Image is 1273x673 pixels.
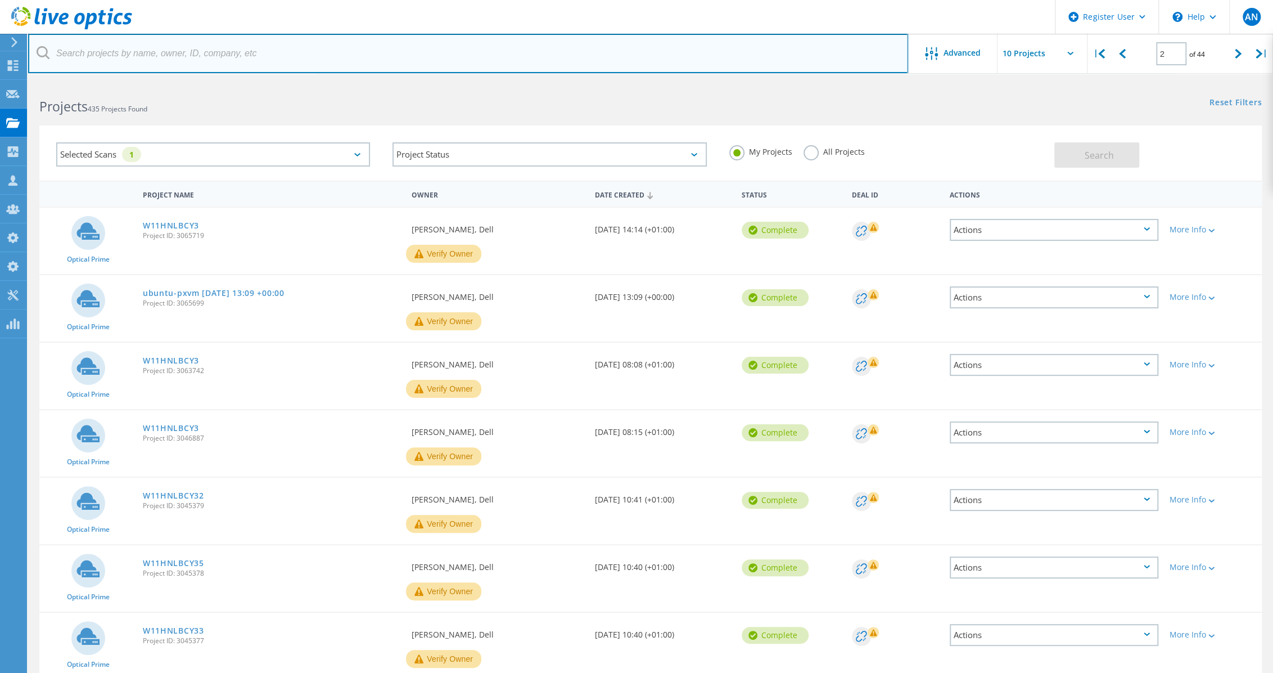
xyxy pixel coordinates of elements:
a: ubuntu-pxvm [DATE] 13:09 +00:00 [143,289,285,297]
div: Complete [742,492,809,509]
div: More Info [1170,631,1256,639]
button: Verify Owner [406,447,481,465]
div: Complete [742,222,809,239]
button: Verify Owner [406,650,481,668]
a: Reset Filters [1209,98,1262,108]
span: Search [1084,149,1113,161]
div: [PERSON_NAME], Dell [406,410,589,447]
span: AN [1244,12,1258,21]
div: Actions [950,219,1158,241]
div: Project Status [392,142,706,167]
div: More Info [1170,361,1256,369]
button: Verify Owner [406,515,481,533]
div: [DATE] 10:40 (+01:00) [589,545,736,582]
div: Actions [944,183,1164,204]
div: More Info [1170,226,1256,234]
button: Verify Owner [406,582,481,600]
button: Search [1054,142,1139,168]
a: W11HNLBCY35 [143,559,204,567]
div: [PERSON_NAME], Dell [406,545,589,582]
a: W11HNLBCY3 [143,222,199,230]
a: W11HNLBCY3 [143,357,199,365]
span: Project ID: 3063742 [143,367,400,374]
div: More Info [1170,496,1256,504]
span: Optical Prime [67,526,110,533]
div: Deal Id [846,183,944,204]
span: Project ID: 3045378 [143,570,400,577]
span: Optical Prime [67,594,110,600]
svg: \n [1172,12,1182,22]
span: Project ID: 3065719 [143,232,400,239]
div: Actions [950,354,1158,376]
div: Owner [406,183,589,204]
div: Selected Scans [56,142,370,167]
div: [PERSON_NAME], Dell [406,343,589,380]
div: [DATE] 14:14 (+01:00) [589,208,736,245]
div: Project Name [137,183,406,204]
span: 435 Projects Found [88,104,147,114]
div: Date Created [589,183,736,205]
div: | [1250,34,1273,74]
div: Status [736,183,846,204]
div: [DATE] 10:41 (+01:00) [589,478,736,515]
div: Actions [950,286,1158,308]
span: Optical Prime [67,391,110,398]
span: Optical Prime [67,661,110,668]
div: Complete [742,627,809,644]
div: Actions [950,489,1158,511]
label: My Projects [729,145,792,156]
div: [DATE] 08:08 (+01:00) [589,343,736,380]
div: Complete [742,289,809,306]
span: Optical Prime [67,324,110,330]
div: Actions [950,557,1158,578]
span: Project ID: 3046887 [143,435,400,442]
span: of 44 [1189,50,1205,59]
div: 1 [122,147,141,162]
span: Project ID: 3045377 [143,638,400,644]
div: More Info [1170,428,1256,436]
b: Projects [39,97,88,115]
button: Verify Owner [406,380,481,398]
div: [PERSON_NAME], Dell [406,478,589,515]
span: Optical Prime [67,459,110,465]
div: [DATE] 10:40 (+01:00) [589,613,736,650]
span: Project ID: 3065699 [143,300,400,307]
div: [PERSON_NAME], Dell [406,613,589,650]
div: [DATE] 13:09 (+00:00) [589,275,736,312]
div: [PERSON_NAME], Dell [406,208,589,245]
input: Search projects by name, owner, ID, company, etc [28,34,908,73]
div: [PERSON_NAME], Dell [406,275,589,312]
div: More Info [1170,293,1256,301]
div: [DATE] 08:15 (+01:00) [589,410,736,447]
a: W11HNLBCY3 [143,424,199,432]
div: More Info [1170,563,1256,571]
a: Live Optics Dashboard [11,24,132,32]
div: Complete [742,559,809,576]
span: Optical Prime [67,256,110,263]
a: W11HNLBCY32 [143,492,204,500]
div: Actions [950,624,1158,646]
label: All Projects [803,145,865,156]
span: Project ID: 3045379 [143,502,400,509]
button: Verify Owner [406,245,481,263]
button: Verify Owner [406,312,481,330]
a: W11HNLBCY33 [143,627,204,635]
div: Actions [950,421,1158,443]
span: Advanced [944,49,981,57]
div: | [1087,34,1111,74]
div: Complete [742,357,809,374]
div: Complete [742,424,809,441]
